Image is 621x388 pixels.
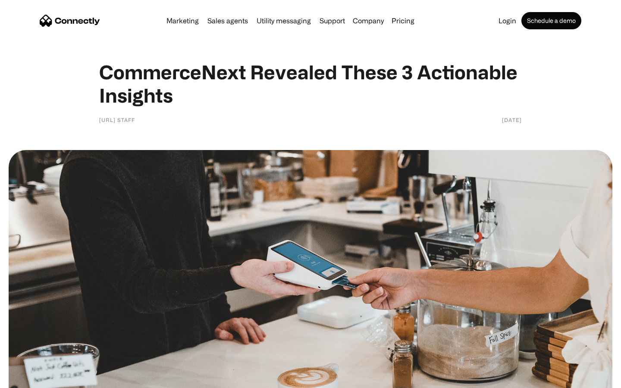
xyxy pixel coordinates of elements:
[99,116,135,124] div: [URL] Staff
[316,17,348,24] a: Support
[204,17,251,24] a: Sales agents
[521,12,581,29] a: Schedule a demo
[17,373,52,385] ul: Language list
[502,116,522,124] div: [DATE]
[253,17,314,24] a: Utility messaging
[388,17,418,24] a: Pricing
[353,15,384,27] div: Company
[99,60,522,107] h1: CommerceNext Revealed These 3 Actionable Insights
[9,373,52,385] aside: Language selected: English
[495,17,520,24] a: Login
[163,17,202,24] a: Marketing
